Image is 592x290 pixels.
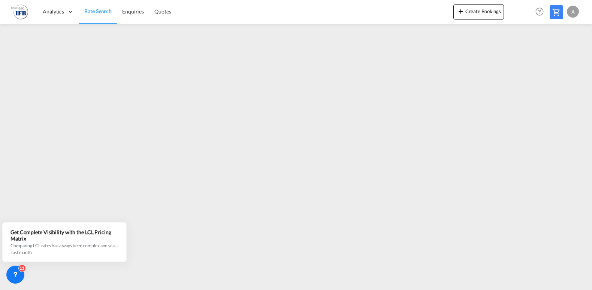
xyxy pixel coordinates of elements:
[43,8,64,15] span: Analytics
[122,8,144,15] span: Enquiries
[453,4,504,19] button: icon-plus 400-fgCreate Bookings
[533,5,550,19] div: Help
[84,8,112,14] span: Rate Search
[567,6,579,18] div: A
[456,7,465,16] md-icon: icon-plus 400-fg
[11,3,28,20] img: 2b726980256c11eeaa87296e05903fd5.png
[533,5,546,18] span: Help
[154,8,171,15] span: Quotes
